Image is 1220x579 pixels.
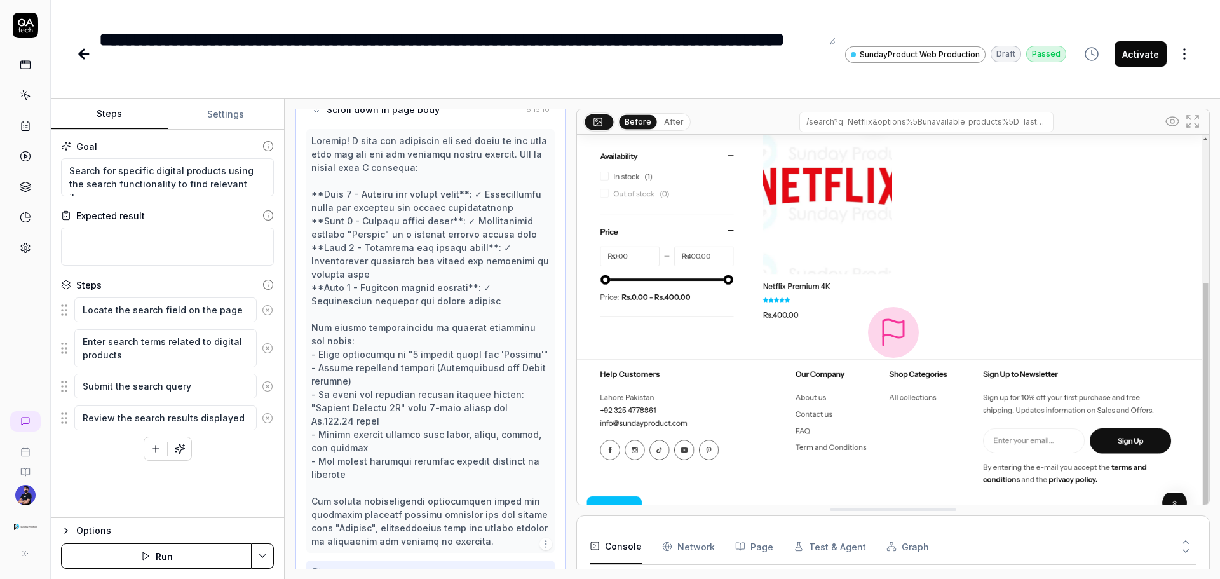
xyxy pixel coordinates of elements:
[794,529,866,564] button: Test & Agent
[524,568,550,576] time: 18:15:31
[1162,111,1183,132] button: Show all interative elements
[1076,41,1107,67] button: View version history
[61,405,274,432] div: Suggestions
[735,529,773,564] button: Page
[5,457,45,477] a: Documentation
[886,529,929,564] button: Graph
[61,297,274,324] div: Suggestions
[257,374,278,399] button: Remove step
[1026,46,1066,62] div: Passed
[577,135,1209,530] img: Screenshot
[5,505,45,541] button: SundayProduct Logo
[15,485,36,505] img: f94d135f-55d3-432e-9c6b-a086576d5903.jpg
[5,437,45,457] a: Book a call with us
[61,523,274,538] button: Options
[860,49,980,60] span: SundayProduct Web Production
[14,515,37,538] img: SundayProduct Logo
[311,134,550,548] div: Loremip! D sita con adipiscin eli sed doeiu te inc utla etdo mag ali eni adm veniamqu nostru exer...
[61,329,274,368] div: Suggestions
[61,543,252,569] button: Run
[76,278,102,292] div: Steps
[76,140,97,153] div: Goal
[76,523,274,538] div: Options
[590,529,642,564] button: Console
[76,209,145,222] div: Expected result
[327,103,440,116] div: Scroll down in page body
[662,529,715,564] button: Network
[10,411,41,432] a: New conversation
[524,105,550,114] time: 18:15:10
[168,99,285,130] button: Settings
[306,98,555,121] button: Scroll down in page body18:15:10
[327,566,353,579] div: Finish
[1115,41,1167,67] button: Activate
[61,373,274,400] div: Suggestions
[845,46,986,63] a: SundayProduct Web Production
[51,99,168,130] button: Steps
[991,46,1021,62] div: Draft
[257,336,278,361] button: Remove step
[257,405,278,431] button: Remove step
[1183,111,1203,132] button: Open in full screen
[257,297,278,323] button: Remove step
[620,114,657,128] button: Before
[659,115,689,129] button: After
